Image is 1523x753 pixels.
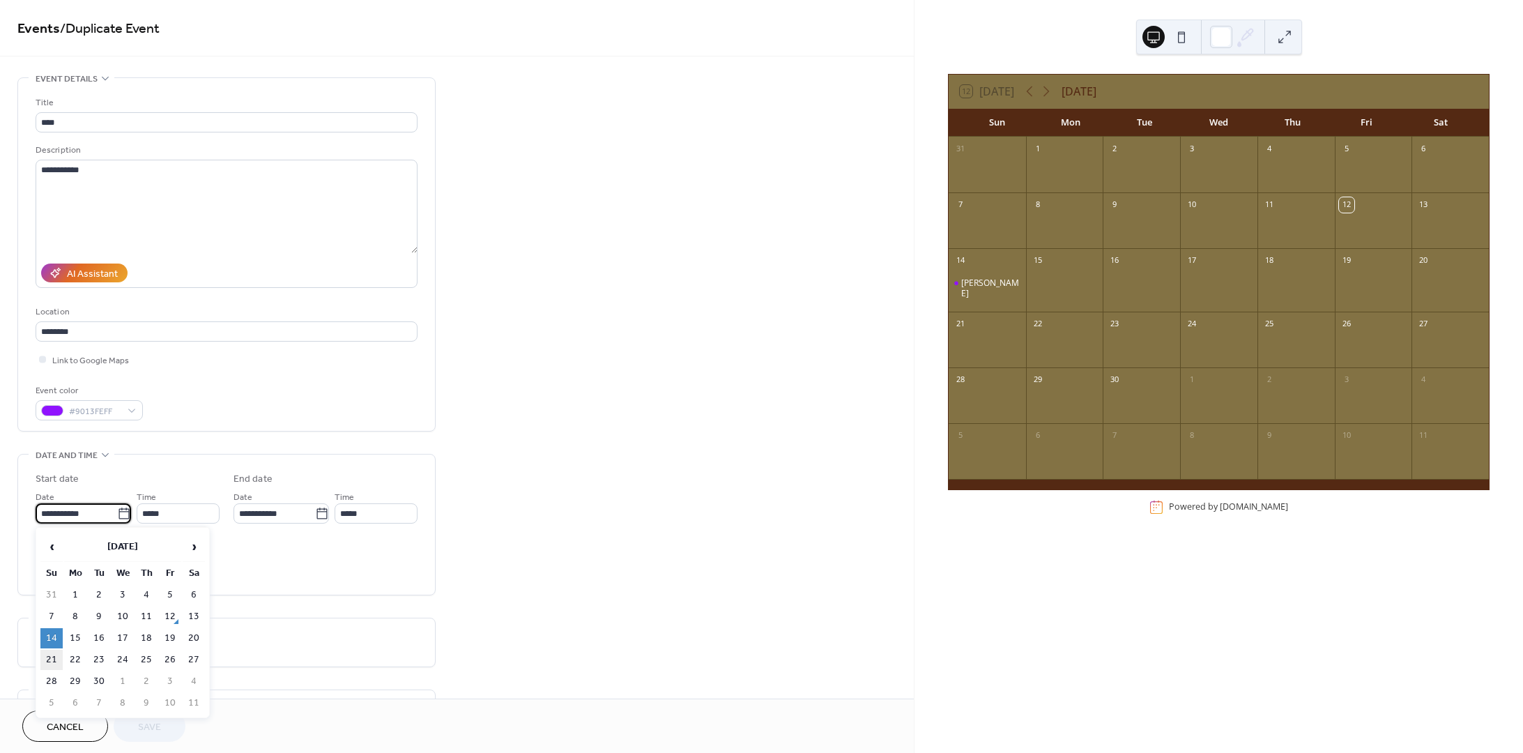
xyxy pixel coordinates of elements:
td: 8 [64,607,86,627]
th: Sa [183,563,205,584]
td: 30 [88,671,110,692]
div: 28 [953,372,968,388]
th: Su [40,563,63,584]
div: Mon [1034,109,1108,137]
div: 4 [1262,142,1277,157]
div: 9 [1107,197,1122,213]
div: 6 [1416,142,1431,157]
a: Events [17,15,60,43]
span: Cancel [47,720,84,735]
div: [DATE] [1062,83,1096,100]
td: 5 [159,585,181,605]
div: 10 [1339,428,1354,443]
div: 3 [1184,142,1200,157]
div: AI Assistant [67,267,118,282]
div: 26 [1339,317,1354,332]
div: Tue [1108,109,1181,137]
td: 2 [135,671,158,692]
div: Wed [1181,109,1255,137]
span: Event details [36,72,98,86]
td: 10 [159,693,181,713]
td: 11 [135,607,158,627]
div: 27 [1416,317,1431,332]
td: 27 [183,650,205,670]
span: › [183,533,204,561]
td: 25 [135,650,158,670]
td: 11 [183,693,205,713]
div: 31 [953,142,968,157]
td: 7 [88,693,110,713]
td: 15 [64,628,86,648]
div: 16 [1107,253,1122,268]
div: Thu [1256,109,1330,137]
td: 2 [88,585,110,605]
button: Cancel [22,710,108,742]
div: 18 [1262,253,1277,268]
td: 3 [159,671,181,692]
td: 28 [40,671,63,692]
span: Link to Google Maps [52,353,129,368]
div: 1 [1184,372,1200,388]
td: 20 [183,628,205,648]
td: 6 [64,693,86,713]
div: 2 [1107,142,1122,157]
div: 5 [953,428,968,443]
td: 29 [64,671,86,692]
td: 1 [112,671,134,692]
td: 10 [112,607,134,627]
div: 14 [953,253,968,268]
div: Description [36,143,415,158]
div: 7 [1107,428,1122,443]
td: 16 [88,628,110,648]
div: 5 [1339,142,1354,157]
th: Fr [159,563,181,584]
td: 13 [183,607,205,627]
div: 20 [1416,253,1431,268]
td: 3 [112,585,134,605]
td: 14 [40,628,63,648]
td: 24 [112,650,134,670]
th: [DATE] [64,532,181,562]
div: 4 [1416,372,1431,388]
span: Time [335,490,354,505]
div: 2 [1262,372,1277,388]
td: 17 [112,628,134,648]
div: 19 [1339,253,1354,268]
th: Th [135,563,158,584]
div: Sat [1404,109,1478,137]
th: We [112,563,134,584]
div: Start date [36,472,79,487]
div: 9 [1262,428,1277,443]
th: Tu [88,563,110,584]
div: 8 [1184,428,1200,443]
div: 25 [1262,317,1277,332]
td: 22 [64,650,86,670]
div: Location [36,305,415,319]
td: 12 [159,607,181,627]
div: Powered by [1169,501,1288,513]
div: 15 [1030,253,1046,268]
div: 13 [1416,197,1431,213]
td: 5 [40,693,63,713]
div: 30 [1107,372,1122,388]
td: 31 [40,585,63,605]
span: #9013FEFF [69,404,121,419]
button: AI Assistant [41,264,128,282]
span: / Duplicate Event [60,15,160,43]
div: Sun [960,109,1034,137]
div: 8 [1030,197,1046,213]
div: 12 [1339,197,1354,213]
span: Date and time [36,448,98,463]
span: Time [137,490,156,505]
td: 8 [112,693,134,713]
td: 9 [135,693,158,713]
div: 기타레슨 [949,277,1026,299]
div: 1 [1030,142,1046,157]
div: 6 [1030,428,1046,443]
div: 29 [1030,372,1046,388]
td: 4 [135,585,158,605]
div: 22 [1030,317,1046,332]
td: 4 [183,671,205,692]
span: ‹ [41,533,62,561]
